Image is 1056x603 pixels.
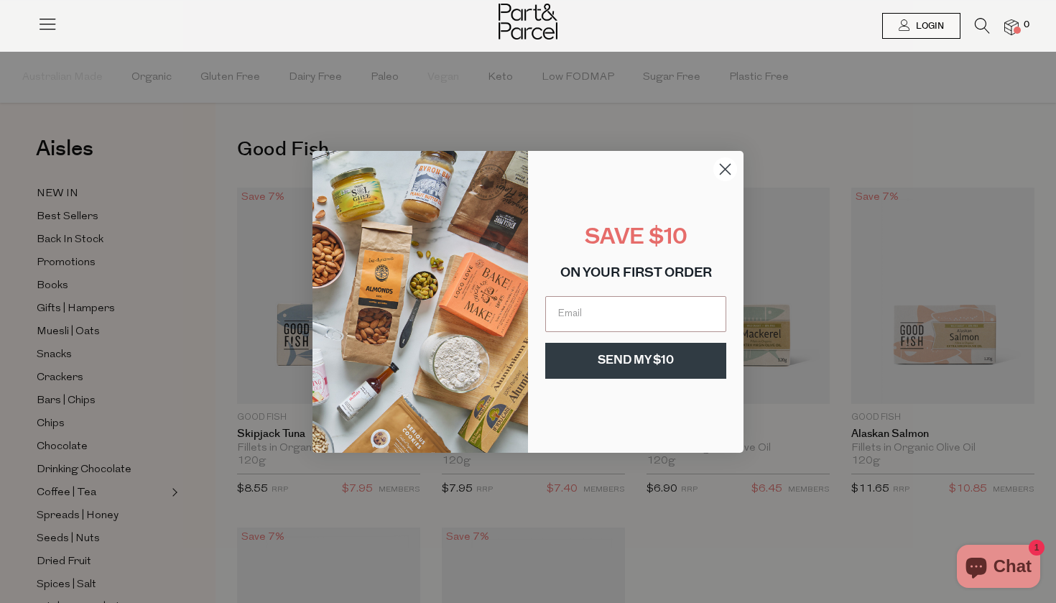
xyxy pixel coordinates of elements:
[713,157,738,182] button: Close dialog
[882,13,960,39] a: Login
[560,267,712,280] span: ON YOUR FIRST ORDER
[585,227,687,249] span: SAVE $10
[912,20,944,32] span: Login
[499,4,557,40] img: Part&Parcel
[1020,19,1033,32] span: 0
[953,545,1045,592] inbox-online-store-chat: Shopify online store chat
[545,343,726,379] button: SEND MY $10
[545,296,726,332] input: Email
[312,151,528,453] img: 8150f546-27cf-4737-854f-2b4f1cdd6266.png
[1004,19,1019,34] a: 0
